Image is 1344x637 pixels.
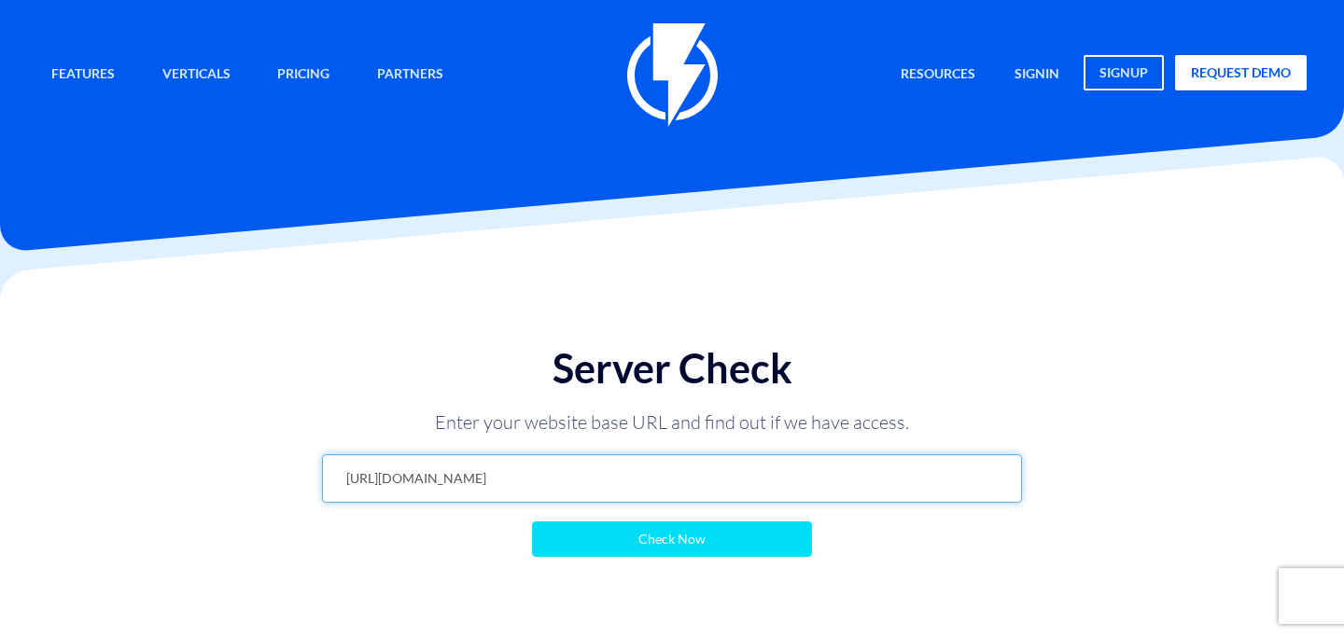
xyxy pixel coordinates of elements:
[887,55,989,95] a: Resources
[1001,55,1073,95] a: signin
[37,55,129,95] a: Features
[263,55,343,95] a: Pricing
[532,521,812,557] input: Check Now
[1175,55,1307,90] a: request demo
[322,454,1022,503] input: URL ADDRESS
[322,346,1022,391] h1: Server Check
[148,55,245,95] a: Verticals
[1084,55,1164,90] a: signup
[363,55,457,95] a: Partners
[392,409,952,436] p: Enter your website base URL and find out if we have access.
